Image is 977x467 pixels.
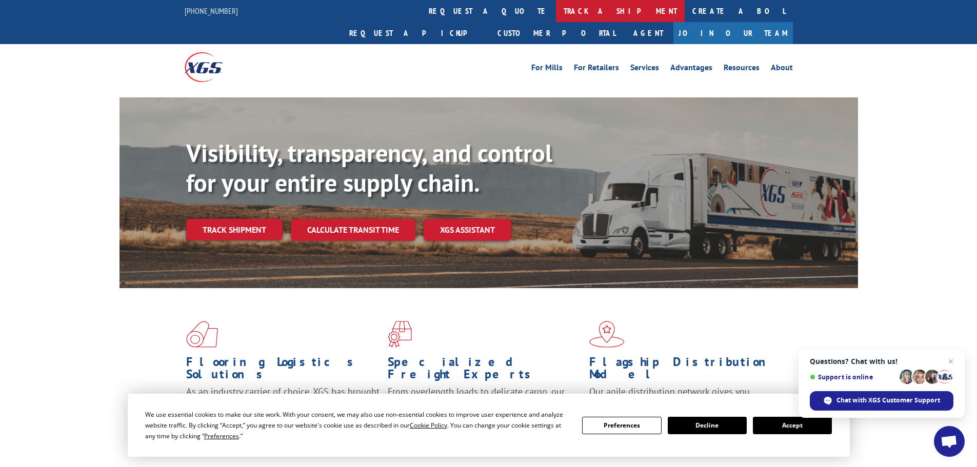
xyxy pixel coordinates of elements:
img: xgs-icon-focused-on-flooring-red [388,321,412,348]
span: Our agile distribution network gives you nationwide inventory management on demand. [589,385,778,410]
span: Cookie Policy [410,421,447,430]
span: Close chat [945,355,957,368]
a: XGS ASSISTANT [424,219,511,241]
a: Calculate transit time [291,219,415,241]
a: Join Our Team [673,22,793,44]
p: From overlength loads to delicate cargo, our experienced staff knows the best way to move your fr... [388,385,582,431]
span: Questions? Chat with us! [810,357,953,366]
div: Open chat [934,426,965,457]
button: Accept [753,417,832,434]
h1: Specialized Freight Experts [388,356,582,385]
span: Preferences [204,432,239,440]
a: Agent [623,22,673,44]
span: Chat with XGS Customer Support [836,396,940,405]
h1: Flooring Logistics Solutions [186,356,380,385]
a: Customer Portal [490,22,623,44]
a: For Retailers [574,64,619,75]
button: Preferences [582,417,661,434]
div: Cookie Consent Prompt [128,394,850,457]
a: Track shipment [186,219,283,240]
img: xgs-icon-total-supply-chain-intelligence-red [186,321,218,348]
a: Request a pickup [342,22,490,44]
a: For Mills [531,64,563,75]
div: We use essential cookies to make our site work. With your consent, we may also use non-essential ... [145,409,570,441]
a: Resources [724,64,760,75]
div: Chat with XGS Customer Support [810,391,953,411]
img: xgs-icon-flagship-distribution-model-red [589,321,625,348]
button: Decline [668,417,747,434]
b: Visibility, transparency, and control for your entire supply chain. [186,137,552,198]
a: Services [630,64,659,75]
span: As an industry carrier of choice, XGS has brought innovation and dedication to flooring logistics... [186,385,380,422]
h1: Flagship Distribution Model [589,356,783,385]
span: Support is online [810,373,896,381]
a: [PHONE_NUMBER] [185,6,238,16]
a: About [771,64,793,75]
a: Advantages [670,64,712,75]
